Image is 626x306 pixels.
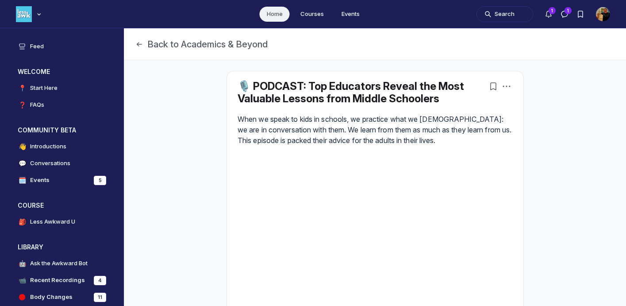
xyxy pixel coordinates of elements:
[11,273,113,288] a: 📹Recent Recordings4
[94,293,106,302] div: 11
[11,65,113,79] button: WELCOMECollapse space
[334,7,367,22] a: Events
[476,6,533,22] button: Search
[18,217,27,226] span: 🎒
[18,276,27,285] span: 📹
[11,290,113,305] a: Body Changes11
[11,39,113,54] a: Feed
[557,6,572,22] button: Direct messages
[596,7,610,21] button: User menu options
[18,243,43,252] h3: LIBRARY
[293,7,331,22] a: Courses
[16,6,32,22] img: Less Awkward Hub logo
[18,126,76,135] h3: COMMUNITY BETA
[18,84,27,93] span: 📍
[11,139,113,154] a: 👋Introductions
[30,42,44,51] h4: Feed
[30,159,70,168] h4: Conversations
[11,240,113,254] button: LIBRARYCollapse space
[30,142,66,151] h4: Introductions
[11,81,113,96] a: 📍Start Here
[11,156,113,171] a: 💬Conversations
[30,276,85,285] h4: Recent Recordings
[30,293,73,302] h4: Body Changes
[30,217,75,226] h4: Less Awkward U
[238,114,513,146] p: When we speak to kids in schools, we practice what we [DEMOGRAPHIC_DATA]: we are in conversation ...
[18,142,27,151] span: 👋
[30,84,58,93] h4: Start Here
[260,7,290,22] a: Home
[124,28,626,60] header: Page Header
[18,176,27,185] span: 🗓️
[16,5,43,23] button: Less Awkward Hub logo
[500,80,513,93] button: Post actions
[18,201,44,210] h3: COURSE
[11,214,113,229] a: 🎒Less Awkward U
[30,176,50,185] h4: Events
[11,256,113,271] a: 🤖Ask the Awkward Bot
[30,259,88,268] h4: Ask the Awkward Bot
[11,173,113,188] a: 🗓️Events5
[11,123,113,137] button: COMMUNITY BETACollapse space
[30,101,44,109] h4: FAQs
[541,6,557,22] button: Notifications
[135,38,268,50] button: Back to Academics & Beyond
[18,101,27,109] span: ❓
[11,97,113,112] a: ❓FAQs
[18,259,27,268] span: 🤖
[94,276,106,285] div: 4
[11,198,113,213] button: COURSECollapse space
[94,176,106,185] div: 5
[572,6,588,22] button: Bookmarks
[18,159,27,168] span: 💬
[487,80,499,93] button: Bookmarks
[18,67,50,76] h3: WELCOME
[238,80,464,105] a: 🎙️ PODCAST: Top Educators Reveal the Most Valuable Lessons from Middle Schoolers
